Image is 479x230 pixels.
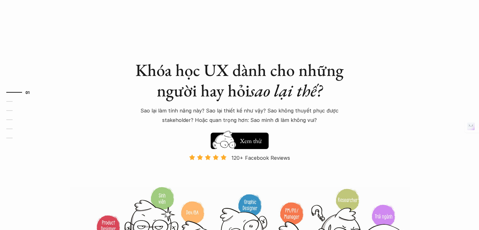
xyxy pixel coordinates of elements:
[211,129,269,149] a: Xem thử
[129,106,350,125] p: Sao lại làm tính năng này? Sao lại thiết kế như vậy? Sao không thuyết phục được stakeholder? Hoặc...
[239,136,262,145] h5: Xem thử
[250,79,322,101] em: sao lại thế?
[184,154,296,186] a: 120+ Facebook Reviews
[6,89,36,96] a: 01
[129,60,350,101] h1: Khóa học UX dành cho những người hay hỏi
[26,90,30,94] strong: 01
[231,153,290,163] p: 120+ Facebook Reviews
